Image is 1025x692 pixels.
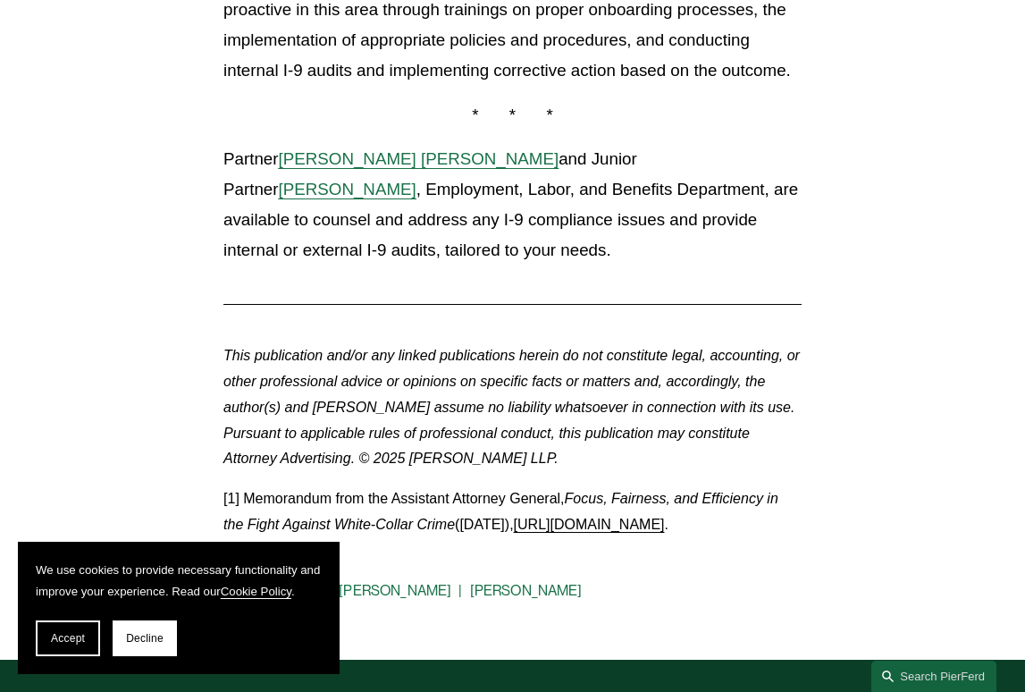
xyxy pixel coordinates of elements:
a: Search this site [871,661,996,692]
a: [PERSON_NAME] [PERSON_NAME] [279,149,559,168]
p: [1] Memorandum from the Assistant Attorney General, ([DATE]), . [223,486,802,538]
em: This publication and/or any linked publications herein do not constitute legal, accounting, or ot... [223,348,803,466]
a: Cookie Policy [221,585,291,598]
button: Decline [113,620,177,656]
button: Accept [36,620,100,656]
a: [PERSON_NAME] [279,180,416,198]
p: We use cookies to provide necessary functionality and improve your experience. Read our . [36,560,322,603]
a: [URL][DOMAIN_NAME] [514,517,665,532]
span: Decline [126,632,164,645]
p: Partner and Junior Partner , Employment, Labor, and Benefits Department, are available to counsel... [223,144,802,265]
section: Cookie banner [18,542,340,674]
span: Accept [51,632,85,645]
a: [PERSON_NAME] [470,582,583,599]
